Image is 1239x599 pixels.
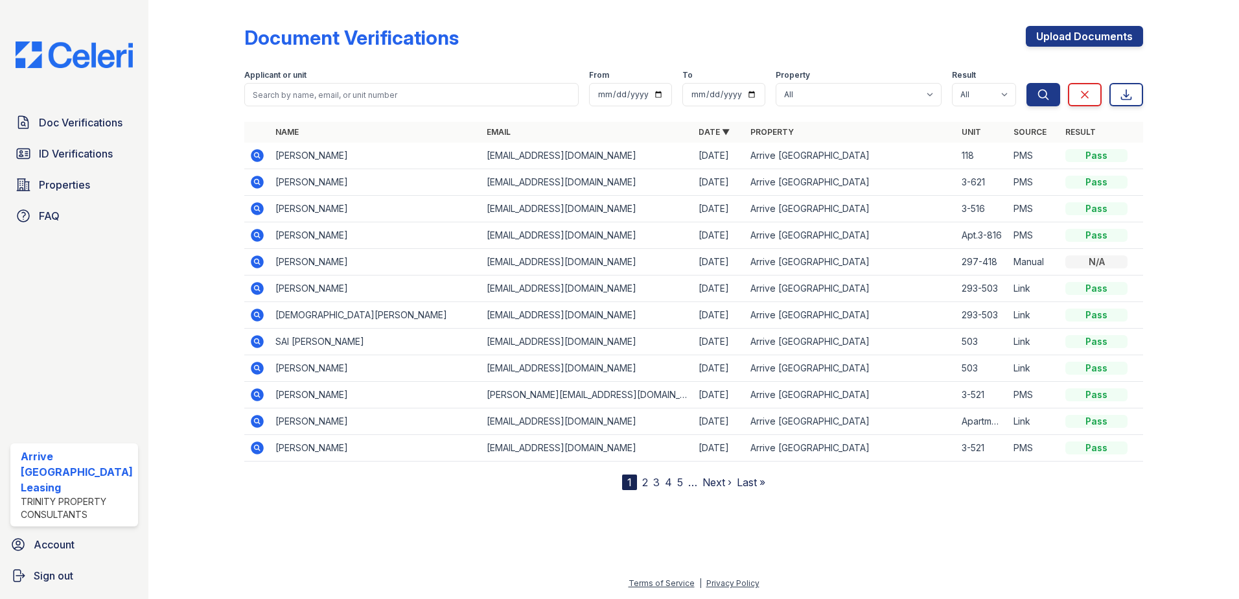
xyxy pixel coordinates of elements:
[481,249,693,276] td: [EMAIL_ADDRESS][DOMAIN_NAME]
[1008,435,1060,462] td: PMS
[956,222,1008,249] td: Apt.3-816
[270,302,482,329] td: [DEMOGRAPHIC_DATA][PERSON_NAME]
[653,476,660,489] a: 3
[1008,302,1060,329] td: Link
[693,329,745,355] td: [DATE]
[1065,388,1128,401] div: Pass
[745,276,957,302] td: Arrive [GEOGRAPHIC_DATA]
[270,329,482,355] td: SAI [PERSON_NAME]
[693,382,745,408] td: [DATE]
[1065,229,1128,242] div: Pass
[10,172,138,198] a: Properties
[270,169,482,196] td: [PERSON_NAME]
[745,222,957,249] td: Arrive [GEOGRAPHIC_DATA]
[699,127,730,137] a: Date ▼
[1008,169,1060,196] td: PMS
[1065,127,1096,137] a: Result
[1008,329,1060,355] td: Link
[1065,176,1128,189] div: Pass
[952,70,976,80] label: Result
[481,382,693,408] td: [PERSON_NAME][EMAIL_ADDRESS][DOMAIN_NAME]
[745,143,957,169] td: Arrive [GEOGRAPHIC_DATA]
[1065,255,1128,268] div: N/A
[745,355,957,382] td: Arrive [GEOGRAPHIC_DATA]
[1065,415,1128,428] div: Pass
[481,143,693,169] td: [EMAIL_ADDRESS][DOMAIN_NAME]
[745,196,957,222] td: Arrive [GEOGRAPHIC_DATA]
[693,276,745,302] td: [DATE]
[21,495,133,521] div: Trinity Property Consultants
[270,276,482,302] td: [PERSON_NAME]
[270,382,482,408] td: [PERSON_NAME]
[745,382,957,408] td: Arrive [GEOGRAPHIC_DATA]
[270,222,482,249] td: [PERSON_NAME]
[39,177,90,193] span: Properties
[745,435,957,462] td: Arrive [GEOGRAPHIC_DATA]
[776,70,810,80] label: Property
[1008,222,1060,249] td: PMS
[481,302,693,329] td: [EMAIL_ADDRESS][DOMAIN_NAME]
[481,276,693,302] td: [EMAIL_ADDRESS][DOMAIN_NAME]
[622,475,637,490] div: 1
[956,276,1008,302] td: 293-503
[10,203,138,229] a: FAQ
[1065,202,1128,215] div: Pass
[21,449,133,495] div: Arrive [GEOGRAPHIC_DATA] Leasing
[270,435,482,462] td: [PERSON_NAME]
[1008,249,1060,276] td: Manual
[956,196,1008,222] td: 3-516
[1065,309,1128,322] div: Pass
[39,115,122,130] span: Doc Verifications
[693,222,745,249] td: [DATE]
[706,578,759,588] a: Privacy Policy
[745,302,957,329] td: Arrive [GEOGRAPHIC_DATA]
[1065,282,1128,295] div: Pass
[702,476,732,489] a: Next ›
[5,532,143,558] a: Account
[693,408,745,435] td: [DATE]
[682,70,693,80] label: To
[481,169,693,196] td: [EMAIL_ADDRESS][DOMAIN_NAME]
[745,249,957,276] td: Arrive [GEOGRAPHIC_DATA]
[693,435,745,462] td: [DATE]
[275,127,299,137] a: Name
[1008,408,1060,435] td: Link
[5,563,143,589] a: Sign out
[956,382,1008,408] td: 3-521
[750,127,794,137] a: Property
[270,355,482,382] td: [PERSON_NAME]
[34,537,75,552] span: Account
[1013,127,1047,137] a: Source
[1065,362,1128,375] div: Pass
[34,568,73,583] span: Sign out
[481,196,693,222] td: [EMAIL_ADDRESS][DOMAIN_NAME]
[270,143,482,169] td: [PERSON_NAME]
[956,408,1008,435] td: Apartment: #3-001
[1008,355,1060,382] td: Link
[39,208,60,224] span: FAQ
[962,127,981,137] a: Unit
[589,70,609,80] label: From
[481,355,693,382] td: [EMAIL_ADDRESS][DOMAIN_NAME]
[693,249,745,276] td: [DATE]
[481,435,693,462] td: [EMAIL_ADDRESS][DOMAIN_NAME]
[39,146,113,161] span: ID Verifications
[745,408,957,435] td: Arrive [GEOGRAPHIC_DATA]
[745,329,957,355] td: Arrive [GEOGRAPHIC_DATA]
[481,222,693,249] td: [EMAIL_ADDRESS][DOMAIN_NAME]
[1065,441,1128,454] div: Pass
[270,196,482,222] td: [PERSON_NAME]
[956,329,1008,355] td: 503
[956,302,1008,329] td: 293-503
[10,141,138,167] a: ID Verifications
[270,408,482,435] td: [PERSON_NAME]
[481,329,693,355] td: [EMAIL_ADDRESS][DOMAIN_NAME]
[1008,196,1060,222] td: PMS
[699,578,702,588] div: |
[1065,335,1128,348] div: Pass
[956,143,1008,169] td: 118
[1026,26,1143,47] a: Upload Documents
[693,169,745,196] td: [DATE]
[956,169,1008,196] td: 3-621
